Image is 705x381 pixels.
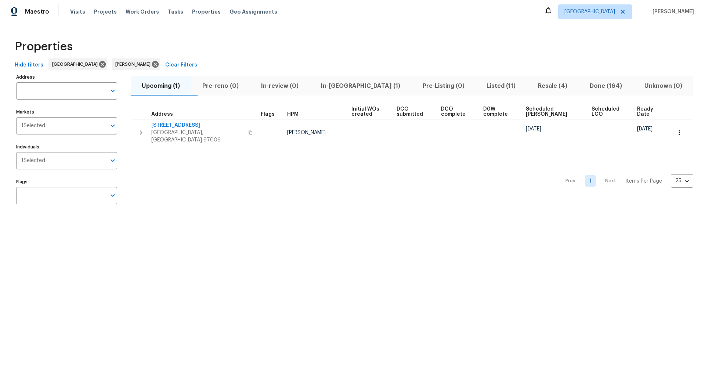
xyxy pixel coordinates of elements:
[94,8,117,15] span: Projects
[441,107,471,117] span: DCO complete
[526,126,541,132] span: [DATE]
[585,175,596,187] a: Goto page 1
[526,107,579,117] span: Scheduled [PERSON_NAME]
[480,81,523,91] span: Listed (11)
[583,81,629,91] span: Done (164)
[650,8,694,15] span: [PERSON_NAME]
[70,8,85,15] span: Visits
[16,110,117,114] label: Markets
[48,58,107,70] div: [GEOGRAPHIC_DATA]
[162,58,200,72] button: Clear Filters
[16,145,117,149] label: Individuals
[637,107,659,117] span: Ready Date
[192,8,221,15] span: Properties
[16,180,117,184] label: Flags
[558,151,693,212] nav: Pagination Navigation
[112,58,160,70] div: [PERSON_NAME]
[351,107,384,117] span: Initial WOs created
[15,43,73,50] span: Properties
[196,81,246,91] span: Pre-reno (0)
[671,171,693,190] div: 25
[25,8,49,15] span: Maestro
[592,107,625,117] span: Scheduled LCO
[151,112,173,117] span: Address
[108,121,118,131] button: Open
[637,81,689,91] span: Unknown (0)
[531,81,574,91] span: Resale (4)
[151,129,244,144] span: [GEOGRAPHIC_DATA], [GEOGRAPHIC_DATA] 97006
[21,158,45,164] span: 1 Selected
[287,130,326,135] span: [PERSON_NAME]
[108,155,118,166] button: Open
[12,58,46,72] button: Hide filters
[16,75,117,79] label: Address
[287,112,299,117] span: HPM
[564,8,615,15] span: [GEOGRAPHIC_DATA]
[15,61,43,70] span: Hide filters
[397,107,429,117] span: DCO submitted
[637,126,652,132] span: [DATE]
[108,86,118,96] button: Open
[151,122,244,129] span: [STREET_ADDRESS]
[135,81,187,91] span: Upcoming (1)
[21,123,45,129] span: 1 Selected
[314,81,407,91] span: In-[GEOGRAPHIC_DATA] (1)
[168,9,183,14] span: Tasks
[416,81,471,91] span: Pre-Listing (0)
[483,107,513,117] span: D0W complete
[115,61,153,68] span: [PERSON_NAME]
[52,61,101,68] span: [GEOGRAPHIC_DATA]
[108,190,118,201] button: Open
[229,8,277,15] span: Geo Assignments
[165,61,197,70] span: Clear Filters
[261,112,275,117] span: Flags
[254,81,305,91] span: In-review (0)
[126,8,159,15] span: Work Orders
[625,177,662,185] p: Items Per Page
